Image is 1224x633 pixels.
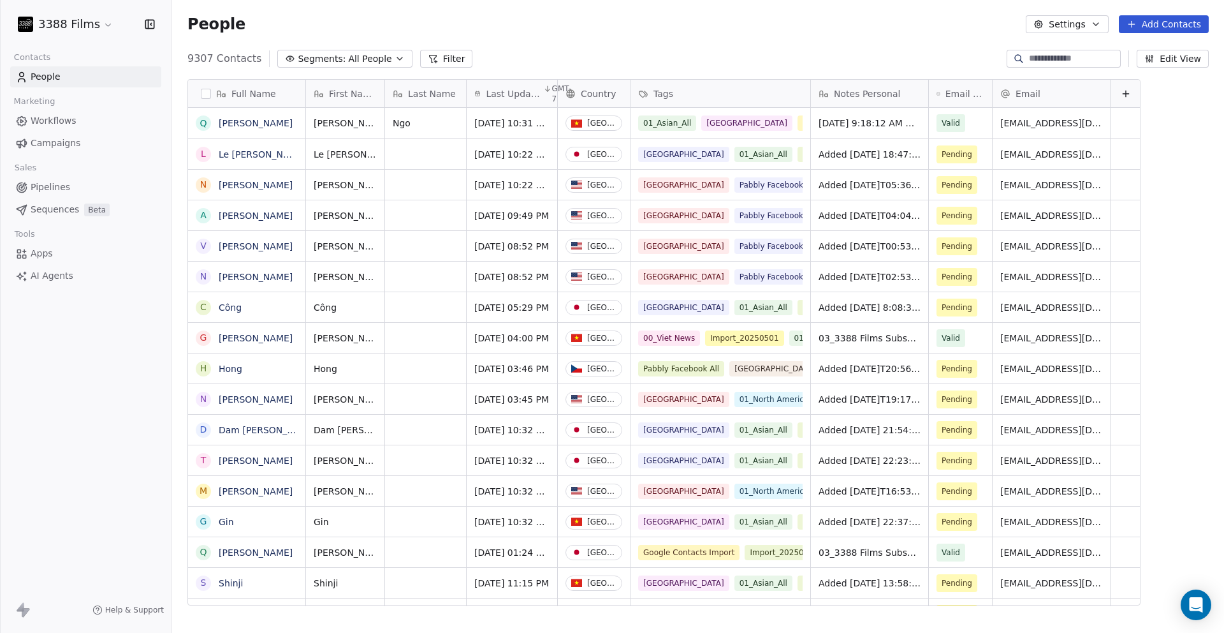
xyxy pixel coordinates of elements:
[10,265,161,287] a: AI Agents
[474,516,550,528] span: [DATE] 10:32 AM
[31,181,70,194] span: Pipelines
[798,147,866,162] span: Pabbly Website
[734,453,792,468] span: 01_Asian_All
[734,208,822,223] span: Pabbly Facebook US
[942,240,972,253] span: Pending
[314,362,377,375] span: Hong
[638,484,729,499] span: [GEOGRAPHIC_DATA]
[314,485,377,498] span: [PERSON_NAME]
[587,150,616,159] div: [GEOGRAPHIC_DATA]
[1000,332,1102,345] span: [EMAIL_ADDRESS][DOMAIN_NAME]
[638,514,729,530] span: [GEOGRAPHIC_DATA]
[9,225,40,244] span: Tools
[18,17,33,32] img: 3388Films_Logo_White.jpg
[587,211,616,220] div: [GEOGRAPHIC_DATA]
[942,362,972,375] span: Pending
[188,108,306,606] div: grid
[92,605,164,615] a: Help & Support
[587,456,616,465] div: [GEOGRAPHIC_DATA]
[587,364,616,373] div: [GEOGRAPHIC_DATA]
[31,114,76,128] span: Workflows
[200,270,207,283] div: N
[31,137,80,150] span: Campaigns
[587,334,616,343] div: [GEOGRAPHIC_DATA]
[1000,240,1102,253] span: [EMAIL_ADDRESS][DOMAIN_NAME]
[474,454,550,467] span: [DATE] 10:32 AM
[201,576,207,590] div: S
[314,332,377,345] span: [PERSON_NAME]
[942,301,972,314] span: Pending
[1000,454,1102,467] span: [EMAIL_ADDRESS][DOMAIN_NAME]
[734,392,827,407] span: 01_North America_All
[314,516,377,528] span: Gin
[84,204,110,216] span: Beta
[1000,179,1102,191] span: [EMAIL_ADDRESS][DOMAIN_NAME]
[306,108,1141,606] div: grid
[929,80,992,107] div: Email Verification Status
[219,578,243,588] a: Shinji
[9,158,42,177] span: Sales
[474,209,550,222] span: [DATE] 09:49 PM
[587,181,616,190] div: [GEOGRAPHIC_DATA]
[942,454,972,467] span: Pending
[798,514,866,530] span: Pabbly Website
[819,424,921,436] span: Added [DATE] 21:54:27 via Pabbly Connect, Location Country: [GEOGRAPHIC_DATA], 3388 Films Subscri...
[298,52,346,66] span: Segments:
[819,454,921,467] span: Added [DATE] 22:23:43 via Pabbly Connect, Location Country: [GEOGRAPHIC_DATA], 3388 Films Subscri...
[10,243,161,264] a: Apps
[219,241,293,251] a: [PERSON_NAME]
[819,332,921,345] span: 03_3388 Films Subscribers_AllPages_20241028OnWard, Location Country: [GEOGRAPHIC_DATA], Date: [DA...
[942,393,972,406] span: Pending
[653,87,673,100] span: Tags
[638,208,729,223] span: [GEOGRAPHIC_DATA]
[329,87,377,100] span: First Name
[231,87,276,100] span: Full Name
[581,87,616,100] span: Country
[314,301,377,314] span: Công
[201,147,206,161] div: L
[1000,117,1102,130] span: [EMAIL_ADDRESS][DOMAIN_NAME]
[38,16,100,33] span: 3388 Films
[745,545,823,560] span: Import_20250618
[587,548,616,557] div: [GEOGRAPHIC_DATA]
[798,300,866,315] span: Pabbly Website
[10,66,161,87] a: People
[219,456,293,466] a: [PERSON_NAME]
[638,576,729,591] span: [GEOGRAPHIC_DATA]
[219,517,234,527] a: Gin
[1000,516,1102,528] span: [EMAIL_ADDRESS][DOMAIN_NAME]
[638,361,724,376] span: Pabbly Facebook All
[187,51,261,66] span: 9307 Contacts
[798,453,866,468] span: Pabbly Website
[819,179,921,191] span: Added [DATE]T05:36:01+0000 via Pabbly Connect, Location Country: [GEOGRAPHIC_DATA], Facebook Lead...
[200,331,207,345] div: G
[798,115,899,131] span: Google Contacts Import
[638,177,729,193] span: [GEOGRAPHIC_DATA]
[393,117,458,130] span: Ngo
[474,362,550,375] span: [DATE] 03:46 PM
[314,148,377,161] span: Le [PERSON_NAME]
[1000,485,1102,498] span: [EMAIL_ADDRESS][DOMAIN_NAME]
[819,148,921,161] span: Added [DATE] 18:47:01 via Pabbly Connect, Location Country: [GEOGRAPHIC_DATA], 3388 Films Subscri...
[219,364,242,374] a: Hong
[1000,546,1102,559] span: [EMAIL_ADDRESS][DOMAIN_NAME]
[819,271,921,283] span: Added [DATE]T02:53:12+0000 via Pabbly Connect, Location Country: [GEOGRAPHIC_DATA], Facebook Lead...
[314,209,377,222] span: [PERSON_NAME]
[1000,209,1102,222] span: [EMAIL_ADDRESS][DOMAIN_NAME]
[734,147,792,162] span: 01_Asian_All
[701,115,792,131] span: [GEOGRAPHIC_DATA]
[200,117,207,130] div: Q
[31,70,61,84] span: People
[31,269,73,283] span: AI Agents
[942,117,960,130] span: Valid
[942,179,972,191] span: Pending
[314,271,377,283] span: [PERSON_NAME]
[219,547,293,558] a: [PERSON_NAME]
[474,179,550,191] span: [DATE] 10:22 AM
[219,149,306,160] a: Le [PERSON_NAME]
[1000,271,1102,283] span: [EMAIL_ADDRESS][DOMAIN_NAME]
[942,577,972,590] span: Pending
[10,133,161,154] a: Campaigns
[474,332,550,345] span: [DATE] 04:00 PM
[638,331,700,346] span: 00_Viet News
